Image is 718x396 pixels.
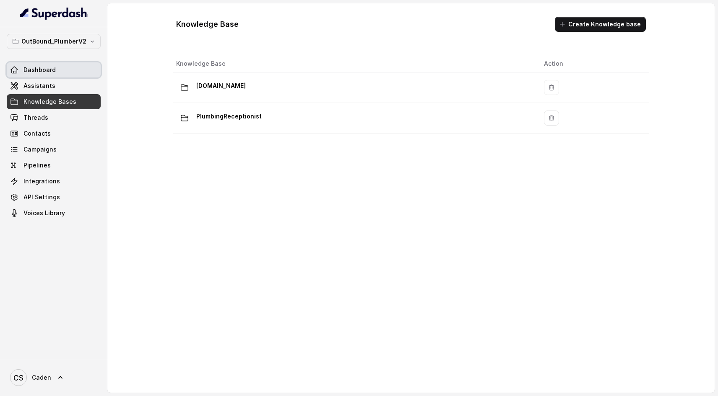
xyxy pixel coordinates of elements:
span: Integrations [23,177,60,185]
span: Knowledge Bases [23,98,76,106]
span: Dashboard [23,66,56,74]
a: Contacts [7,126,101,141]
span: Assistants [23,82,55,90]
p: OutBound_PlumberV2 [21,36,86,46]
p: PlumbingReceptionist [196,110,262,123]
span: Pipelines [23,161,51,170]
span: Threads [23,113,48,122]
a: Voices Library [7,206,101,221]
button: Create Knowledge base [555,17,646,32]
a: Caden [7,366,101,389]
button: OutBound_PlumberV2 [7,34,101,49]
h1: Knowledge Base [176,18,239,31]
a: Integrations [7,174,101,189]
th: Knowledge Base [173,55,537,72]
span: API Settings [23,193,60,201]
a: Knowledge Bases [7,94,101,109]
a: API Settings [7,190,101,205]
a: Dashboard [7,62,101,77]
span: Voices Library [23,209,65,217]
a: Campaigns [7,142,101,157]
a: Assistants [7,78,101,93]
a: Pipelines [7,158,101,173]
span: Caden [32,373,51,382]
span: Campaigns [23,145,57,154]
img: light.svg [20,7,88,20]
span: Contacts [23,129,51,138]
p: [DOMAIN_NAME] [196,79,246,93]
text: CS [13,373,23,382]
th: Action [537,55,649,72]
a: Threads [7,110,101,125]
